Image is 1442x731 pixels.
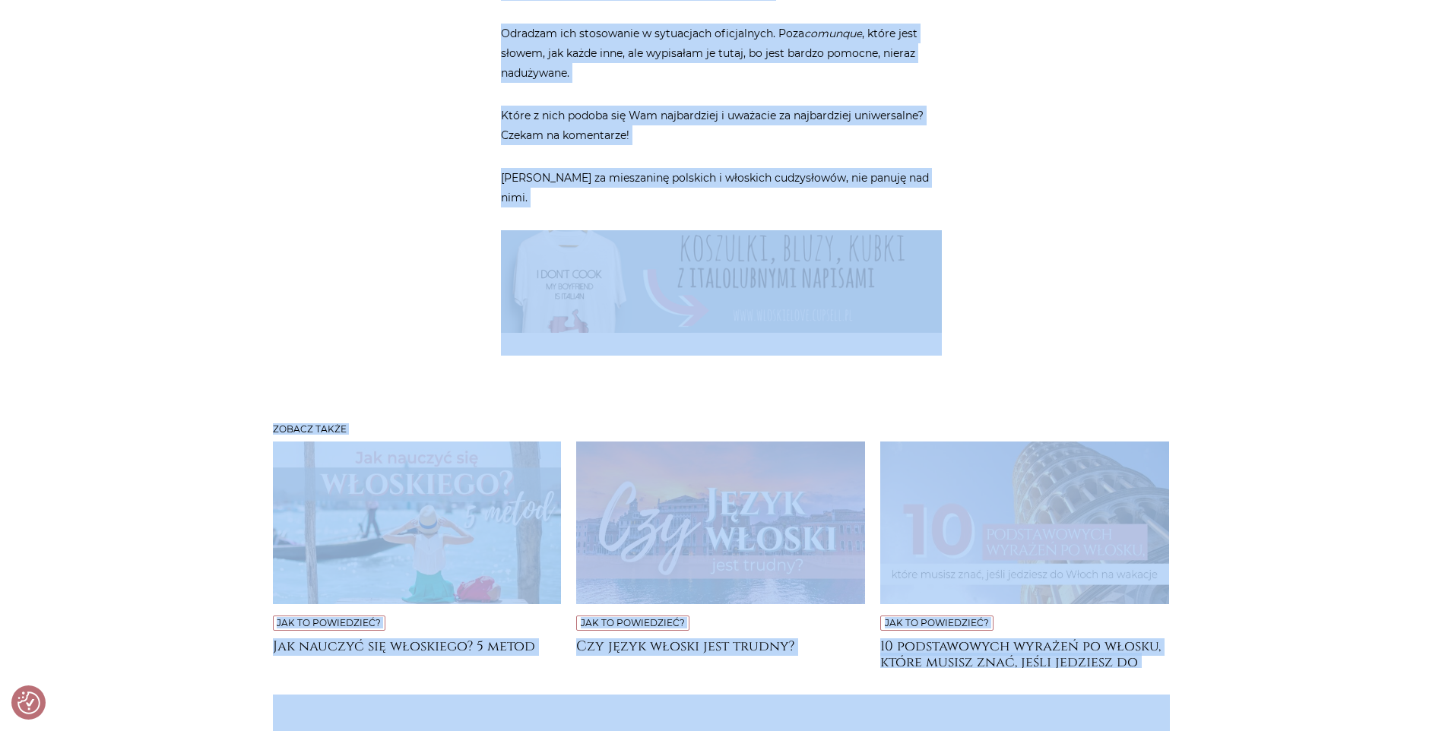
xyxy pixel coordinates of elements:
[885,617,989,628] a: Jak to powiedzieć?
[880,638,1169,669] a: 10 podstawowych wyrażeń po włosku, które musisz znać, jeśli jedziesz do [GEOGRAPHIC_DATA] na wakacje
[501,106,942,145] p: Które z nich podoba się Wam najbardziej i uważacie za najbardziej uniwersalne? Czekam na komentarze!
[273,424,1170,435] h3: Zobacz także
[277,617,381,628] a: Jak to powiedzieć?
[501,24,942,83] p: Odradzam ich stosowanie w sytuacjach oficjalnych. Poza , które jest słowem, jak każde inne, ale w...
[273,638,562,669] a: Jak nauczyć się włoskiego? 5 metod
[17,691,40,714] img: Revisit consent button
[804,27,862,40] em: comunque
[576,638,865,669] a: Czy język włoski jest trudny?
[17,691,40,714] button: Preferencje co do zgód
[501,168,942,207] p: [PERSON_NAME] za mieszaninę polskich i włoskich cudzysłowów, nie panuję nad nimi.
[581,617,685,628] a: Jak to powiedzieć?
